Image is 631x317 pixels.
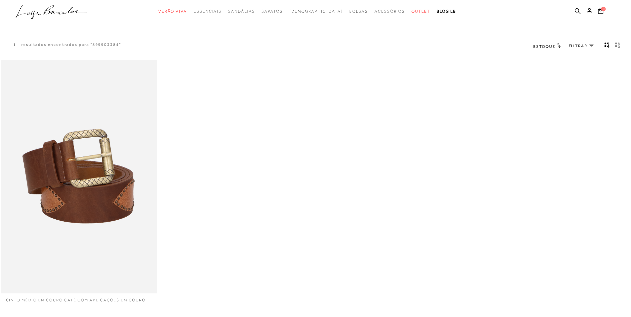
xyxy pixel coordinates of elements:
[13,42,16,48] p: 1
[569,43,587,49] span: FILTRAR
[158,5,187,18] a: noSubCategoriesText
[228,5,255,18] a: noSubCategoriesText
[194,9,222,14] span: Essenciais
[602,42,612,51] button: Mostrar 4 produtos por linha
[596,7,605,16] button: 0
[21,42,121,48] : resultados encontrados para "899903384"
[349,5,368,18] a: noSubCategoriesText
[261,9,282,14] span: Sapatos
[437,5,456,18] a: BLOG LB
[349,9,368,14] span: Bolsas
[289,5,343,18] a: noSubCategoriesText
[228,9,255,14] span: Sandálias
[411,5,430,18] a: noSubCategoriesText
[411,9,430,14] span: Outlet
[158,9,187,14] span: Verão Viva
[289,9,343,14] span: [DEMOGRAPHIC_DATA]
[533,44,555,49] span: Estoque
[437,9,456,14] span: BLOG LB
[194,5,222,18] a: noSubCategoriesText
[601,7,606,11] span: 0
[375,5,405,18] a: noSubCategoriesText
[375,9,405,14] span: Acessórios
[613,42,622,51] button: gridText6Desc
[261,5,282,18] a: noSubCategoriesText
[2,61,156,293] img: CINTO MÉDIO EM COURO CAFÉ COM APLICAÇÕES EM COURO
[1,293,157,303] a: CINTO MÉDIO EM COURO CAFÉ COM APLICAÇÕES EM COURO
